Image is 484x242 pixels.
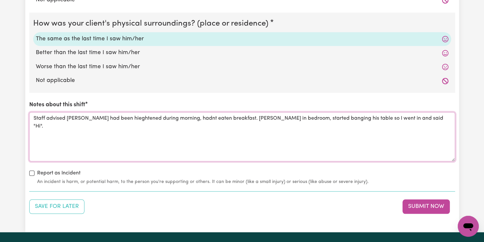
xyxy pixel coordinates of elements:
[36,35,449,43] label: The same as the last time I saw him/her
[37,169,81,177] label: Report as Incident
[29,112,455,161] textarea: Staff advised [PERSON_NAME] had been hieghtened during morning, hadnt eaten breakfast. [PERSON_NA...
[36,49,449,57] label: Better than the last time I saw him/her
[403,199,450,214] button: Submit your job report
[36,76,449,85] label: Not applicable
[33,18,271,30] legend: How was your client's physical surroundings? (place or residence)
[29,199,84,214] button: Save your job report
[36,63,449,71] label: Worse than the last time I saw him/her
[29,101,85,109] label: Notes about this shift
[458,216,479,237] iframe: Button to launch messaging window
[37,178,455,185] small: An incident is harm, or potential harm, to the person you're supporting or others. It can be mino...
